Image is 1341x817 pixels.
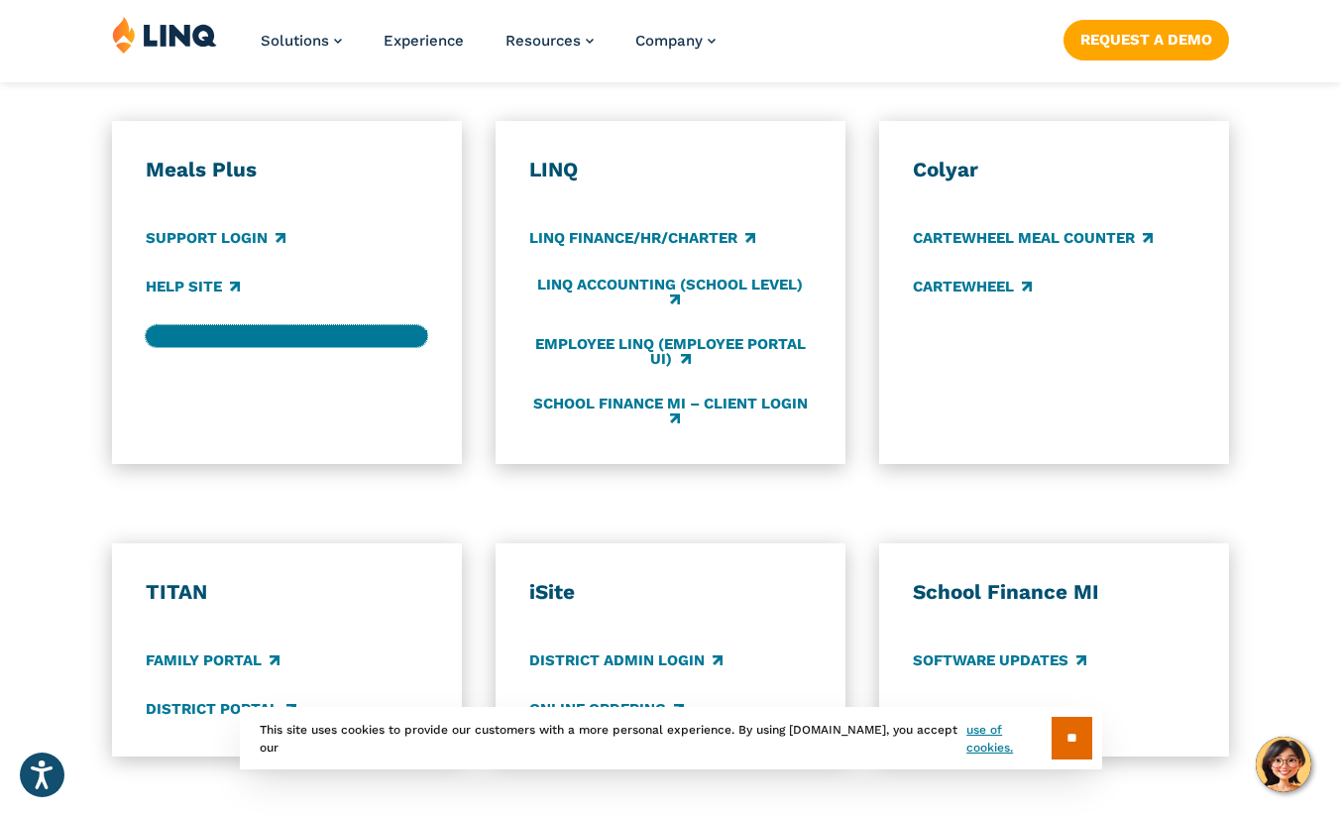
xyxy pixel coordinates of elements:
[146,325,427,347] a: LINQ Nutrition (Meals Plus v10)
[529,157,812,183] h3: LINQ
[529,276,812,308] a: LINQ Accounting (school level)
[146,699,296,721] a: District Portal
[112,16,217,54] img: LINQ | K‑12 Software
[635,32,716,50] a: Company
[146,649,279,671] a: Family Portal
[146,579,428,606] h3: TITAN
[529,699,684,721] a: Online Ordering
[1063,16,1229,59] nav: Button Navigation
[529,579,812,606] h3: iSite
[913,579,1195,606] h3: School Finance MI
[529,395,812,427] a: School Finance MI – Client Login
[913,227,1153,249] a: CARTEWHEEL Meal Counter
[529,335,812,368] a: Employee LINQ (Employee Portal UI)
[261,32,329,50] span: Solutions
[966,721,1051,757] a: use of cookies.
[529,227,755,249] a: LINQ Finance/HR/Charter
[635,32,703,50] span: Company
[529,649,723,671] a: District Admin Login
[146,276,240,297] a: Help Site
[1256,737,1311,792] button: Hello, have a question? Let’s chat.
[146,157,428,183] h3: Meals Plus
[384,32,464,50] a: Experience
[913,649,1086,671] a: Software Updates
[261,16,716,81] nav: Primary Navigation
[240,707,1102,769] div: This site uses cookies to provide our customers with a more personal experience. By using [DOMAIN...
[505,32,581,50] span: Resources
[261,32,342,50] a: Solutions
[913,276,1032,297] a: CARTEWHEEL
[505,32,594,50] a: Resources
[1063,20,1229,59] a: Request a Demo
[146,227,285,249] a: Support Login
[913,157,1195,183] h3: Colyar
